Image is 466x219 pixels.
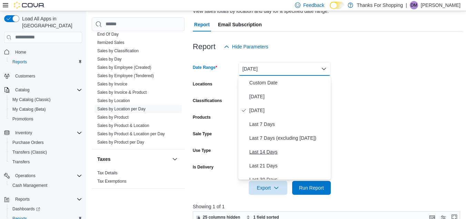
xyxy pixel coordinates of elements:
[12,129,35,137] button: Inventory
[10,138,82,147] span: Purchase Orders
[12,59,27,65] span: Reports
[12,129,82,137] span: Inventory
[292,181,331,195] button: Run Report
[193,8,329,15] div: View sales totals by location and day for a specified date range.
[97,57,122,62] a: Sales by Day
[218,18,262,31] span: Email Subscription
[232,43,268,50] span: Hide Parameters
[193,98,222,103] label: Classifications
[12,107,46,112] span: My Catalog (Beta)
[92,30,185,149] div: Sales
[193,115,211,120] label: Products
[15,87,29,93] span: Catalog
[10,58,30,66] a: Reports
[10,181,82,190] span: Cash Management
[97,107,146,111] a: Sales by Location per Day
[12,183,47,188] span: Cash Management
[12,172,82,180] span: Operations
[7,157,85,167] button: Transfers
[97,140,144,145] a: Sales by Product per Day
[92,169,185,188] div: Taxes
[10,205,43,213] a: Dashboards
[12,116,33,122] span: Promotions
[97,179,127,184] span: Tax Exemptions
[97,139,144,145] span: Sales by Product per Day
[97,98,130,103] a: Sales by Location
[1,128,85,138] button: Inventory
[1,71,85,81] button: Customers
[10,95,82,104] span: My Catalog (Classic)
[97,115,129,120] span: Sales by Product
[7,57,85,67] button: Reports
[421,1,460,9] p: [PERSON_NAME]
[193,81,212,87] label: Locations
[12,48,29,56] a: Home
[97,31,119,37] span: End Of Day
[193,203,463,210] p: Showing 1 of 1
[97,73,154,78] a: Sales by Employee (Tendered)
[12,86,32,94] button: Catalog
[7,95,85,104] button: My Catalog (Classic)
[10,105,82,113] span: My Catalog (Beta)
[12,195,32,203] button: Reports
[10,138,47,147] a: Purchase Orders
[10,148,82,156] span: Transfers (Classic)
[97,56,122,62] span: Sales by Day
[10,205,82,213] span: Dashboards
[193,164,214,170] label: Is Delivery
[97,90,147,95] a: Sales by Invoice & Product
[249,175,328,184] span: Last 30 Days
[12,159,30,165] span: Transfers
[97,48,139,54] span: Sales by Classification
[97,179,127,184] a: Tax Exemptions
[15,173,36,179] span: Operations
[97,82,127,86] a: Sales by Invoice
[12,97,51,102] span: My Catalog (Classic)
[12,149,47,155] span: Transfers (Classic)
[330,2,344,9] input: Dark Mode
[1,171,85,181] button: Operations
[10,148,50,156] a: Transfers (Classic)
[15,73,35,79] span: Customers
[1,85,85,95] button: Catalog
[1,47,85,57] button: Home
[97,131,165,136] a: Sales by Product & Location per Day
[7,181,85,190] button: Cash Management
[97,170,118,176] span: Tax Details
[12,140,44,145] span: Purchase Orders
[12,86,82,94] span: Catalog
[97,90,147,95] span: Sales by Invoice & Product
[97,65,151,70] span: Sales by Employee (Created)
[10,158,32,166] a: Transfers
[194,18,210,31] span: Report
[19,15,82,29] span: Load All Apps in [GEOGRAPHIC_DATA]
[10,95,53,104] a: My Catalog (Classic)
[97,32,119,37] a: End Of Day
[12,72,82,80] span: Customers
[10,158,82,166] span: Transfers
[249,148,328,156] span: Last 14 Days
[249,92,328,101] span: [DATE]
[7,138,85,147] button: Purchase Orders
[12,172,38,180] button: Operations
[193,65,217,70] label: Date Range
[15,130,32,136] span: Inventory
[12,48,82,56] span: Home
[97,156,169,163] button: Taxes
[410,1,418,9] div: Dustin Miller
[7,104,85,114] button: My Catalog (Beta)
[10,105,49,113] a: My Catalog (Beta)
[15,49,26,55] span: Home
[357,1,403,9] p: Thanks For Shopping
[97,81,127,87] span: Sales by Invoice
[249,181,287,195] button: Export
[7,204,85,214] a: Dashboards
[238,76,331,180] div: Select listbox
[249,120,328,128] span: Last 7 Days
[299,184,324,191] span: Run Report
[97,156,111,163] h3: Taxes
[406,1,407,9] p: |
[97,40,125,45] a: Itemized Sales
